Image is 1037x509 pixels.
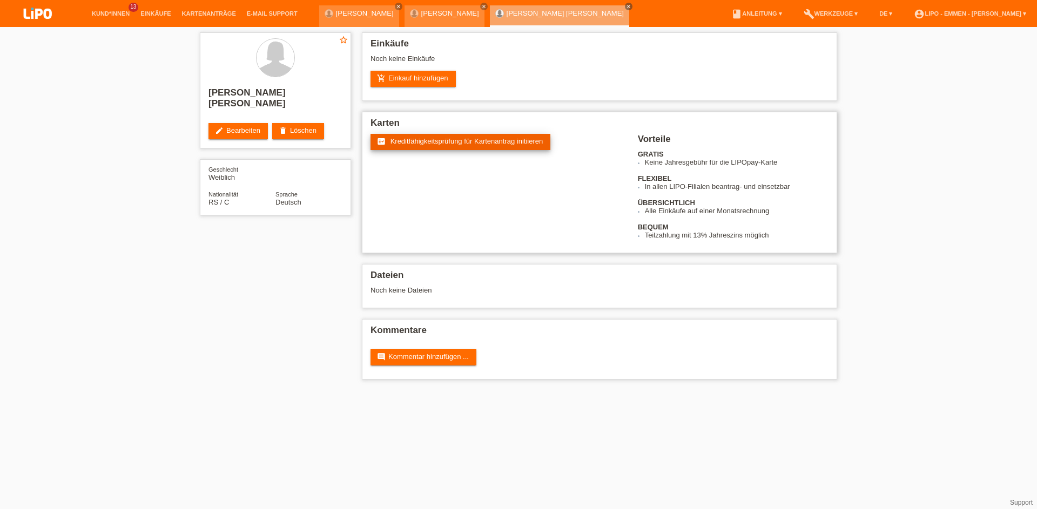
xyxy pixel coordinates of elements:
[626,4,631,9] i: close
[208,166,238,173] span: Geschlecht
[135,10,176,17] a: Einkäufe
[480,3,488,10] a: close
[177,10,241,17] a: Kartenanträge
[272,123,324,139] a: deleteLöschen
[371,118,829,134] h2: Karten
[215,126,224,135] i: edit
[645,207,829,215] li: Alle Einkäufe auf einer Monatsrechnung
[279,126,287,135] i: delete
[371,134,550,150] a: fact_check Kreditfähigkeitsprüfung für Kartenantrag initiieren
[208,198,229,206] span: Serbien / C / 30.06.2006
[874,10,898,17] a: DE ▾
[395,3,402,10] a: close
[371,286,701,294] div: Noch keine Dateien
[208,87,342,114] h2: [PERSON_NAME] [PERSON_NAME]
[241,10,303,17] a: E-Mail Support
[421,9,479,17] a: [PERSON_NAME]
[645,231,829,239] li: Teilzahlung mit 13% Jahreszins möglich
[208,191,238,198] span: Nationalität
[339,35,348,46] a: star_border
[625,3,632,10] a: close
[208,123,268,139] a: editBearbeiten
[275,191,298,198] span: Sprache
[371,349,476,365] a: commentKommentar hinzufügen ...
[11,22,65,30] a: LIPO pay
[481,4,487,9] i: close
[726,10,787,17] a: bookAnleitung ▾
[731,9,742,19] i: book
[208,165,275,181] div: Weiblich
[371,55,829,71] div: Noch keine Einkäufe
[804,9,814,19] i: build
[507,9,624,17] a: [PERSON_NAME] [PERSON_NAME]
[390,137,543,145] span: Kreditfähigkeitsprüfung für Kartenantrag initiieren
[377,137,386,146] i: fact_check
[371,325,829,341] h2: Kommentare
[371,270,829,286] h2: Dateien
[371,38,829,55] h2: Einkäufe
[86,10,135,17] a: Kund*innen
[339,35,348,45] i: star_border
[638,150,664,158] b: GRATIS
[645,182,829,191] li: In allen LIPO-Filialen beantrag- und einsetzbar
[638,174,672,182] b: FLEXIBEL
[645,158,829,166] li: Keine Jahresgebühr für die LIPOpay-Karte
[377,352,386,361] i: comment
[377,74,386,83] i: add_shopping_cart
[914,9,925,19] i: account_circle
[336,9,394,17] a: [PERSON_NAME]
[1010,499,1033,506] a: Support
[638,223,669,231] b: BEQUEM
[908,10,1032,17] a: account_circleLIPO - Emmen - [PERSON_NAME] ▾
[798,10,864,17] a: buildWerkzeuge ▾
[638,134,829,150] h2: Vorteile
[638,199,695,207] b: ÜBERSICHTLICH
[129,3,138,12] span: 13
[396,4,401,9] i: close
[275,198,301,206] span: Deutsch
[371,71,456,87] a: add_shopping_cartEinkauf hinzufügen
